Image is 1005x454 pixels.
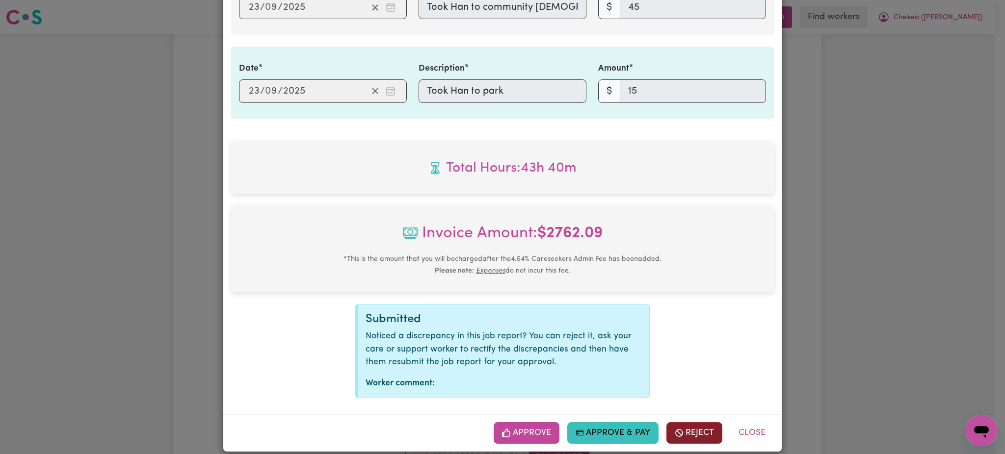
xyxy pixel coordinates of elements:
button: Close [730,422,774,444]
span: 0 [265,2,271,12]
b: Please note: [435,267,474,275]
span: Total hours worked: 43 hours 40 minutes [239,158,766,178]
span: / [260,86,265,97]
input: -- [248,84,260,99]
b: $ 2762.09 [537,226,603,241]
strong: Worker comment: [366,379,435,387]
span: / [278,2,283,13]
button: Approve & Pay [567,422,659,444]
label: Amount [598,62,629,75]
span: Submitted [366,313,421,325]
iframe: Button to launch messaging window [966,415,997,446]
span: $ [598,79,620,103]
button: Clear date [368,84,383,99]
input: ---- [283,84,306,99]
button: Reject [666,422,722,444]
span: / [278,86,283,97]
label: Description [419,62,465,75]
label: Date [239,62,259,75]
input: -- [265,84,278,99]
p: Noticed a discrepancy in this job report? You can reject it, ask your care or support worker to r... [366,330,641,369]
span: Invoice Amount: [239,222,766,253]
button: Approve [494,422,559,444]
button: Enter the date of expense [383,84,398,99]
span: / [260,2,265,13]
u: Expenses [476,267,505,275]
span: 0 [265,86,271,96]
small: This is the amount that you will be charged after the 4.54 % Careseekers Admin Fee has been added... [344,255,661,275]
input: Took Han to park [419,79,586,103]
